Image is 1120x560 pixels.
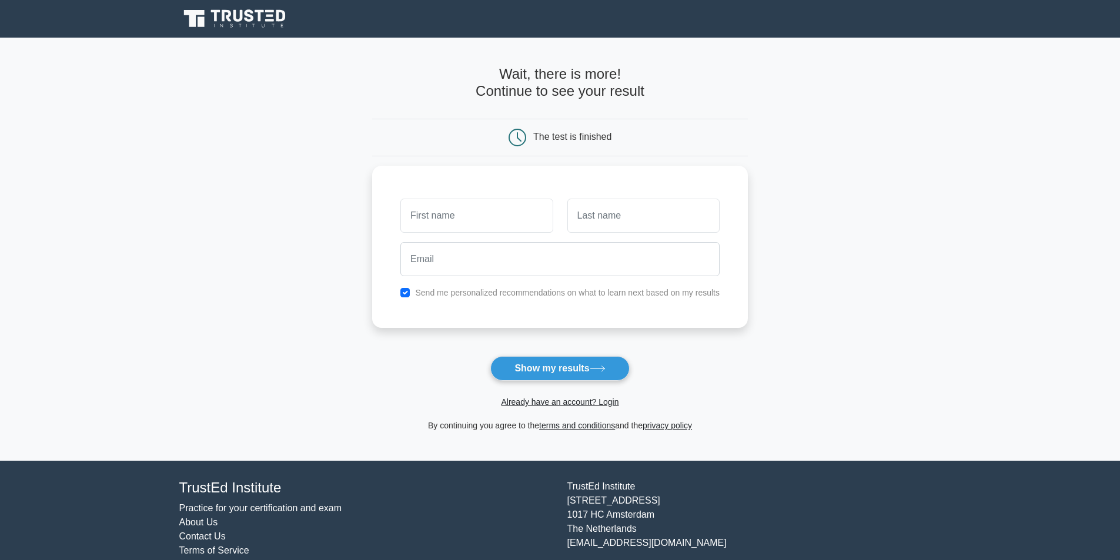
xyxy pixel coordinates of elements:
div: The test is finished [533,132,611,142]
a: Terms of Service [179,545,249,555]
input: Last name [567,199,720,233]
a: Practice for your certification and exam [179,503,342,513]
div: By continuing you agree to the and the [365,418,755,432]
a: About Us [179,517,218,527]
button: Show my results [490,356,629,381]
a: Already have an account? Login [501,397,618,407]
input: Email [400,242,720,276]
input: First name [400,199,553,233]
a: terms and conditions [539,421,615,430]
h4: TrustEd Institute [179,479,553,497]
label: Send me personalized recommendations on what to learn next based on my results [415,288,720,297]
a: privacy policy [643,421,692,430]
a: Contact Us [179,531,226,541]
h4: Wait, there is more! Continue to see your result [372,66,748,100]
